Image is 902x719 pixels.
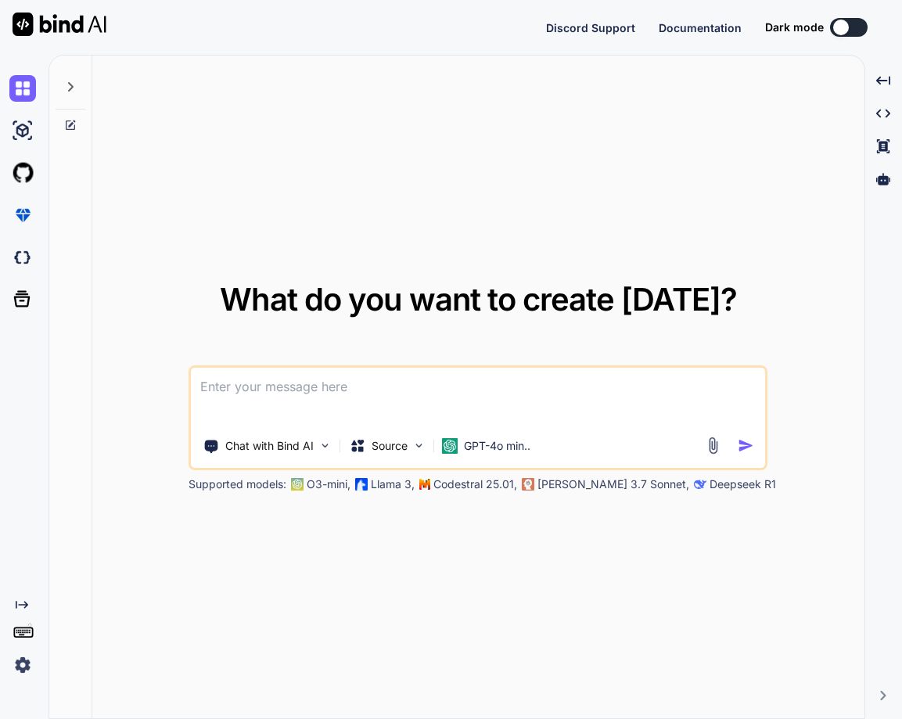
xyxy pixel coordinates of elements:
[765,20,824,35] span: Dark mode
[464,438,530,454] p: GPT-4o min..
[704,437,722,455] img: attachment
[419,479,430,490] img: Mistral-AI
[659,21,742,34] span: Documentation
[659,20,742,36] button: Documentation
[694,478,706,491] img: claude
[220,280,737,318] span: What do you want to create [DATE]?
[442,438,458,454] img: GPT-4o mini
[9,117,36,144] img: ai-studio
[371,476,415,492] p: Llama 3,
[522,478,534,491] img: claude
[318,439,332,452] img: Pick Tools
[372,438,408,454] p: Source
[9,202,36,228] img: premium
[546,20,635,36] button: Discord Support
[9,652,36,678] img: settings
[412,439,426,452] img: Pick Models
[710,476,776,492] p: Deepseek R1
[537,476,689,492] p: [PERSON_NAME] 3.7 Sonnet,
[9,160,36,186] img: githubLight
[9,244,36,271] img: darkCloudIdeIcon
[546,21,635,34] span: Discord Support
[189,476,286,492] p: Supported models:
[9,75,36,102] img: chat
[355,478,368,491] img: Llama2
[291,478,304,491] img: GPT-4
[307,476,350,492] p: O3-mini,
[225,438,314,454] p: Chat with Bind AI
[738,437,754,454] img: icon
[13,13,106,36] img: Bind AI
[433,476,517,492] p: Codestral 25.01,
